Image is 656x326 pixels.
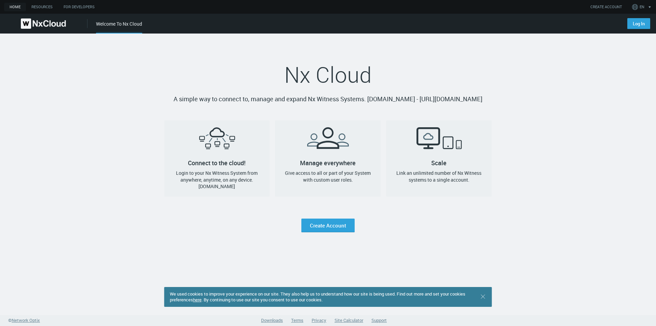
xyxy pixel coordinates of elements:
[392,170,486,183] h4: Link an unlimited number of Nx Witness systems to a single account.
[312,317,326,323] a: Privacy
[631,1,654,12] button: EN
[371,317,387,323] a: Support
[58,3,100,11] a: For Developers
[386,120,492,163] h2: Scale
[164,94,492,104] p: A simple way to connect to, manage and expand Nx Witness Systems. [DOMAIN_NAME] - [URL][DOMAIN_NAME]
[281,170,375,183] h4: Give access to all or part of your System with custom user roles.
[170,291,465,303] span: We used cookies to improve your experience on our site. They also help us to understand how our s...
[193,297,202,303] a: here
[590,4,622,10] a: CREATE ACCOUNT
[164,120,270,197] a: Connect to the cloud!Login to your Nx Witness System from anywhere, anytime, on any device. [DOMA...
[261,317,283,323] a: Downloads
[275,120,381,197] a: Manage everywhereGive access to all or part of your System with custom user roles.
[301,219,355,232] a: Create Account
[202,297,323,303] span: . By continuing to use our site you consent to use our cookies.
[386,120,492,197] a: ScaleLink an unlimited number of Nx Witness systems to a single account.
[26,3,58,11] a: Resources
[640,4,644,10] span: EN
[334,317,363,323] a: Site Calculator
[8,317,40,324] a: ©Network Optix
[627,18,650,29] a: Log In
[275,120,381,163] h2: Manage everywhere
[12,317,40,323] span: Network Optix
[96,20,142,34] div: Welcome To Nx Cloud
[291,317,303,323] a: Terms
[21,18,66,29] img: Nx Cloud logo
[170,170,264,190] h4: Login to your Nx Witness System from anywhere, anytime, on any device. [DOMAIN_NAME]
[4,3,26,11] a: home
[164,120,270,163] h2: Connect to the cloud!
[284,60,372,89] span: Nx Cloud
